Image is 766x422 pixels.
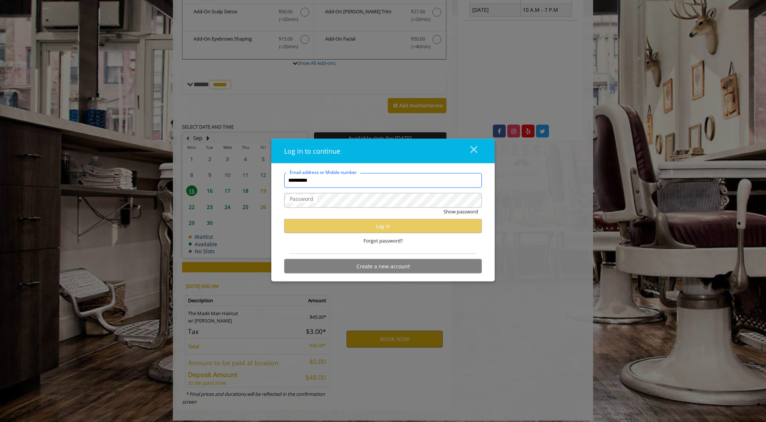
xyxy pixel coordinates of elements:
[284,146,340,155] span: Log in to continue
[462,145,477,156] div: close dialog
[363,237,403,245] span: Forgot password?
[284,219,482,233] button: Log in
[284,193,482,207] input: Password
[286,168,361,175] label: Email address or Mobile number
[284,259,482,273] button: Create a new account
[284,173,482,188] input: Email address or Mobile number
[457,143,482,158] button: close dialog
[286,195,317,203] label: Password
[443,207,478,215] button: Show password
